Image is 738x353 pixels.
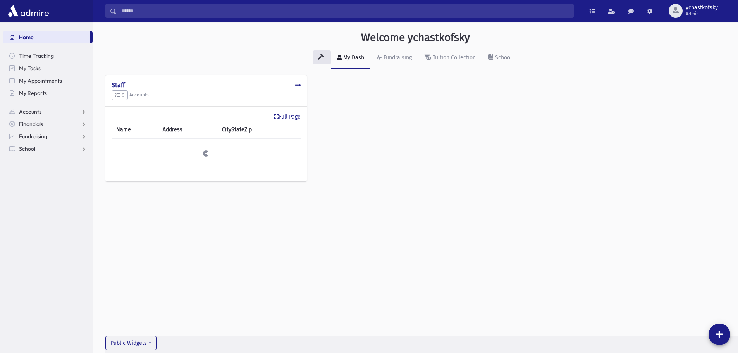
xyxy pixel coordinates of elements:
[3,143,93,155] a: School
[115,92,124,98] span: 0
[274,113,301,121] a: Full Page
[3,105,93,118] a: Accounts
[112,81,301,89] h4: Staff
[431,54,476,61] div: Tuition Collection
[19,90,47,96] span: My Reports
[3,87,93,99] a: My Reports
[19,133,47,140] span: Fundraising
[482,47,518,69] a: School
[112,90,301,100] h5: Accounts
[6,3,51,19] img: AdmirePro
[19,108,41,115] span: Accounts
[686,5,718,11] span: ychastkofsky
[217,121,301,139] th: CityStateZip
[117,4,573,18] input: Search
[370,47,418,69] a: Fundraising
[382,54,412,61] div: Fundraising
[105,336,157,350] button: Public Widgets
[19,145,35,152] span: School
[112,121,158,139] th: Name
[3,62,93,74] a: My Tasks
[19,52,54,59] span: Time Tracking
[3,118,93,130] a: Financials
[19,34,34,41] span: Home
[3,31,90,43] a: Home
[3,74,93,87] a: My Appointments
[158,121,217,139] th: Address
[19,77,62,84] span: My Appointments
[19,65,41,72] span: My Tasks
[112,90,128,100] button: 0
[494,54,512,61] div: School
[418,47,482,69] a: Tuition Collection
[342,54,364,61] div: My Dash
[361,31,470,44] h3: Welcome ychastkofsky
[686,11,718,17] span: Admin
[19,121,43,127] span: Financials
[3,50,93,62] a: Time Tracking
[331,47,370,69] a: My Dash
[3,130,93,143] a: Fundraising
